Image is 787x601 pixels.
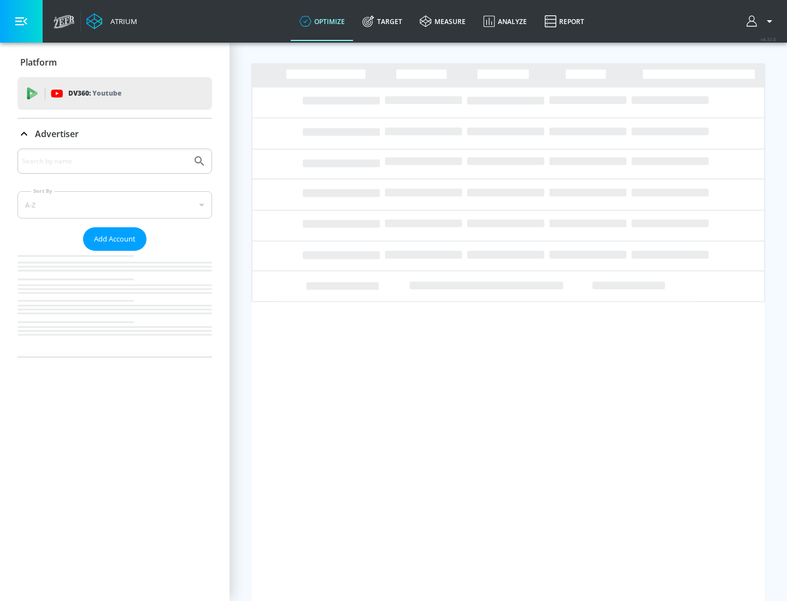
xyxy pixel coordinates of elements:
p: Advertiser [35,128,79,140]
a: Report [536,2,593,41]
p: Platform [20,56,57,68]
span: Add Account [94,233,136,245]
p: DV360: [68,87,121,99]
input: Search by name [22,154,187,168]
a: Atrium [86,13,137,30]
div: DV360: Youtube [17,77,212,110]
button: Add Account [83,227,146,251]
a: optimize [291,2,354,41]
nav: list of Advertiser [17,251,212,357]
div: Advertiser [17,119,212,149]
div: Atrium [106,16,137,26]
div: Advertiser [17,149,212,357]
p: Youtube [92,87,121,99]
div: A-Z [17,191,212,219]
label: Sort By [31,187,55,195]
a: Analyze [474,2,536,41]
span: v 4.32.0 [761,36,776,42]
a: Target [354,2,411,41]
a: measure [411,2,474,41]
div: Platform [17,47,212,78]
